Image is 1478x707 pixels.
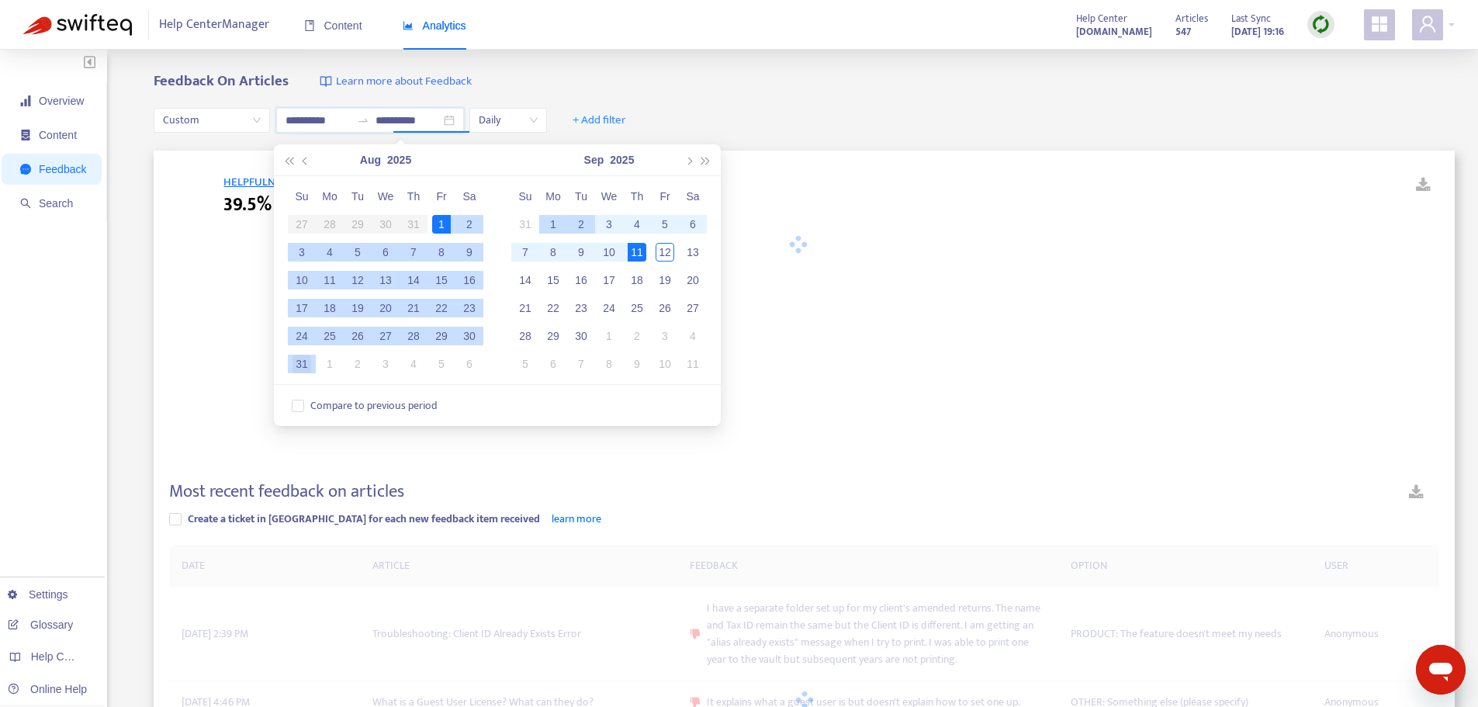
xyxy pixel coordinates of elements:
[400,294,427,322] td: 2025-08-21
[292,271,311,289] div: 10
[288,322,316,350] td: 2025-08-24
[316,294,344,322] td: 2025-08-18
[432,215,451,234] div: 1
[1231,10,1271,27] span: Last Sync
[292,327,311,345] div: 24
[1370,15,1389,33] span: appstore
[516,355,535,373] div: 5
[656,299,674,317] div: 26
[623,210,651,238] td: 2025-09-04
[544,215,562,234] div: 1
[400,266,427,294] td: 2025-08-14
[1418,15,1437,33] span: user
[348,355,367,373] div: 2
[628,355,646,373] div: 9
[1231,23,1284,40] strong: [DATE] 19:16
[600,271,618,289] div: 17
[567,294,595,322] td: 2025-09-23
[679,182,707,210] th: Sa
[651,182,679,210] th: Fr
[628,243,646,262] div: 11
[651,210,679,238] td: 2025-09-05
[432,271,451,289] div: 15
[360,144,381,175] button: Aug
[572,243,590,262] div: 9
[651,322,679,350] td: 2025-10-03
[656,271,674,289] div: 19
[567,210,595,238] td: 2025-09-02
[316,322,344,350] td: 2025-08-25
[348,271,367,289] div: 12
[628,327,646,345] div: 2
[432,327,451,345] div: 29
[316,182,344,210] th: Mo
[684,355,702,373] div: 11
[292,243,311,262] div: 3
[372,266,400,294] td: 2025-08-13
[320,327,339,345] div: 25
[376,243,395,262] div: 6
[288,266,316,294] td: 2025-08-10
[572,215,590,234] div: 2
[1175,23,1191,40] strong: 547
[376,327,395,345] div: 27
[567,266,595,294] td: 2025-09-16
[316,350,344,378] td: 2025-09-01
[511,322,539,350] td: 2025-09-28
[344,294,372,322] td: 2025-08-19
[455,266,483,294] td: 2025-08-16
[584,144,604,175] button: Sep
[344,238,372,266] td: 2025-08-05
[372,294,400,322] td: 2025-08-20
[684,299,702,317] div: 27
[679,350,707,378] td: 2025-10-11
[623,238,651,266] td: 2025-09-11
[656,327,674,345] div: 3
[600,355,618,373] div: 8
[539,238,567,266] td: 2025-09-08
[304,20,315,31] span: book
[404,327,423,345] div: 28
[511,266,539,294] td: 2025-09-14
[567,182,595,210] th: Tu
[600,215,618,234] div: 3
[316,238,344,266] td: 2025-08-04
[651,294,679,322] td: 2025-09-26
[684,215,702,234] div: 6
[316,266,344,294] td: 2025-08-11
[404,271,423,289] div: 14
[544,271,562,289] div: 15
[372,182,400,210] th: We
[679,238,707,266] td: 2025-09-13
[432,243,451,262] div: 8
[544,243,562,262] div: 8
[1076,23,1152,40] strong: [DOMAIN_NAME]
[544,299,562,317] div: 22
[292,355,311,373] div: 31
[455,294,483,322] td: 2025-08-23
[539,350,567,378] td: 2025-10-06
[460,327,479,345] div: 30
[403,19,466,32] span: Analytics
[455,238,483,266] td: 2025-08-09
[567,238,595,266] td: 2025-09-09
[348,327,367,345] div: 26
[376,299,395,317] div: 20
[400,182,427,210] th: Th
[628,271,646,289] div: 18
[344,266,372,294] td: 2025-08-12
[651,350,679,378] td: 2025-10-10
[348,243,367,262] div: 5
[372,322,400,350] td: 2025-08-27
[516,327,535,345] div: 28
[539,210,567,238] td: 2025-09-01
[600,299,618,317] div: 24
[651,266,679,294] td: 2025-09-19
[684,327,702,345] div: 4
[679,294,707,322] td: 2025-09-27
[288,182,316,210] th: Su
[427,322,455,350] td: 2025-08-29
[679,322,707,350] td: 2025-10-04
[539,322,567,350] td: 2025-09-29
[511,238,539,266] td: 2025-09-07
